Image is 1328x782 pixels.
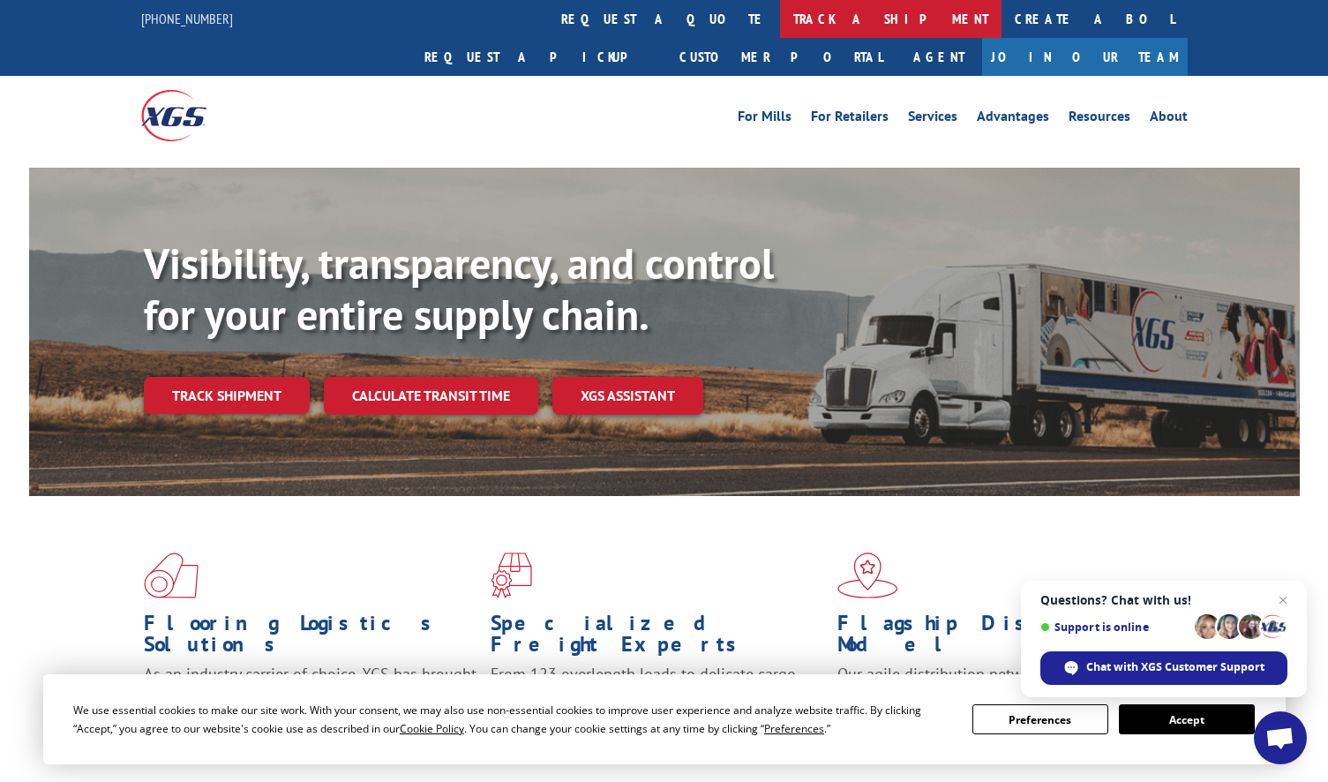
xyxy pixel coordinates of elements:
a: Customer Portal [666,38,896,76]
div: Chat with XGS Customer Support [1040,651,1287,685]
h1: Flooring Logistics Solutions [144,613,477,664]
a: Request a pickup [411,38,666,76]
img: xgs-icon-flagship-distribution-model-red [837,553,898,598]
span: Our agile distribution network gives you nationwide inventory management on demand. [837,664,1162,705]
p: From 123 overlength loads to delicate cargo, our experienced staff knows the best way to move you... [491,664,824,742]
span: Close chat [1272,590,1294,611]
span: Questions? Chat with us! [1040,593,1287,607]
span: Support is online [1040,620,1189,634]
a: About [1150,109,1188,129]
a: Calculate transit time [324,377,538,415]
a: Join Our Team [982,38,1188,76]
div: Open chat [1254,711,1307,764]
h1: Flagship Distribution Model [837,613,1171,664]
a: For Retailers [811,109,889,129]
a: Advantages [977,109,1049,129]
a: XGS ASSISTANT [552,377,703,415]
img: xgs-icon-total-supply-chain-intelligence-red [144,553,199,598]
button: Accept [1119,704,1255,734]
b: Visibility, transparency, and control for your entire supply chain. [144,236,774,342]
a: Resources [1069,109,1130,129]
h1: Specialized Freight Experts [491,613,824,664]
a: Agent [896,38,982,76]
a: [PHONE_NUMBER] [141,10,233,27]
a: Track shipment [144,377,310,414]
span: As an industry carrier of choice, XGS has brought innovation and dedication to flooring logistics... [144,664,476,726]
span: Preferences [764,721,824,736]
button: Preferences [972,704,1108,734]
div: We use essential cookies to make our site work. With your consent, we may also use non-essential ... [73,701,951,738]
img: xgs-icon-focused-on-flooring-red [491,553,532,598]
span: Cookie Policy [400,721,464,736]
span: Chat with XGS Customer Support [1086,659,1264,675]
a: Services [908,109,957,129]
div: Cookie Consent Prompt [43,674,1286,764]
a: For Mills [738,109,792,129]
